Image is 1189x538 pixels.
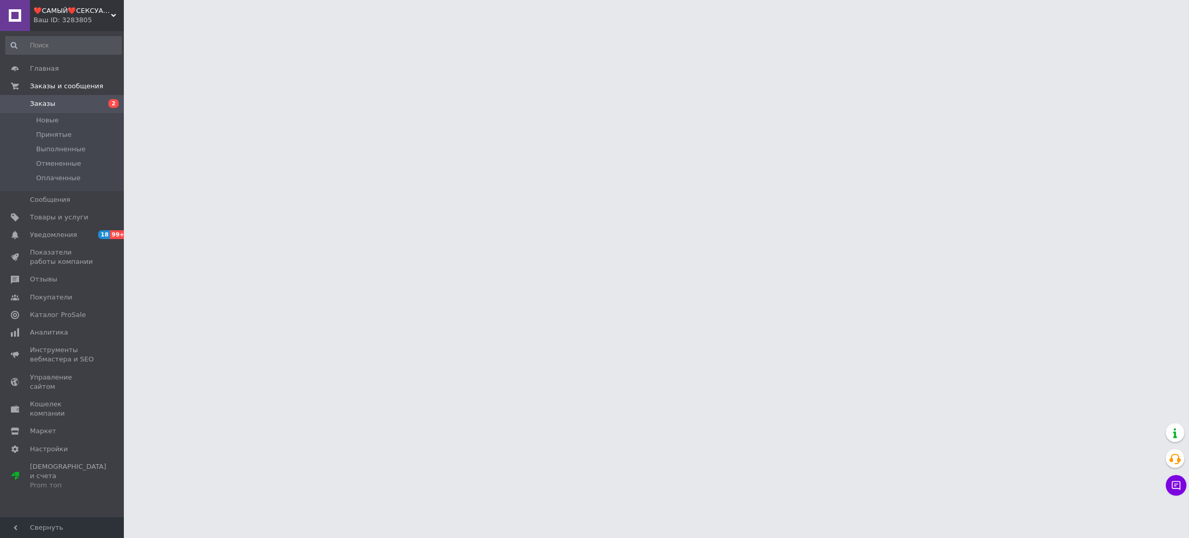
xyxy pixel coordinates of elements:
span: [DEMOGRAPHIC_DATA] и счета [30,462,106,490]
span: Уведомления [30,230,77,240]
span: Управление сайтом [30,373,95,391]
span: Маркет [30,426,56,436]
span: Принятые [36,130,72,139]
span: Заказы [30,99,55,108]
div: Ваш ID: 3283805 [34,15,124,25]
span: Сообщения [30,195,70,204]
span: 99+ [110,230,127,239]
span: Покупатели [30,293,72,302]
span: Настройки [30,445,68,454]
span: Инструменты вебмастера и SEO [30,345,95,364]
span: Оплаченные [36,173,81,183]
span: 18 [98,230,110,239]
span: ❤️САМЫЙ❤️СЕКСУАЛЬНЫЙ❤️МАГАЗИН❤️ [34,6,111,15]
button: Чат с покупателем [1166,475,1186,496]
span: Отзывы [30,275,57,284]
span: Каталог ProSale [30,310,86,320]
span: Новые [36,116,59,125]
span: 2 [108,99,119,108]
span: Кошелек компании [30,400,95,418]
span: Главная [30,64,59,73]
span: Аналитика [30,328,68,337]
div: Prom топ [30,481,106,490]
span: Товары и услуги [30,213,88,222]
span: Показатели работы компании [30,248,95,266]
span: Заказы и сообщения [30,82,103,91]
span: Отмененные [36,159,81,168]
input: Поиск [5,36,122,55]
span: Выполненные [36,145,86,154]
